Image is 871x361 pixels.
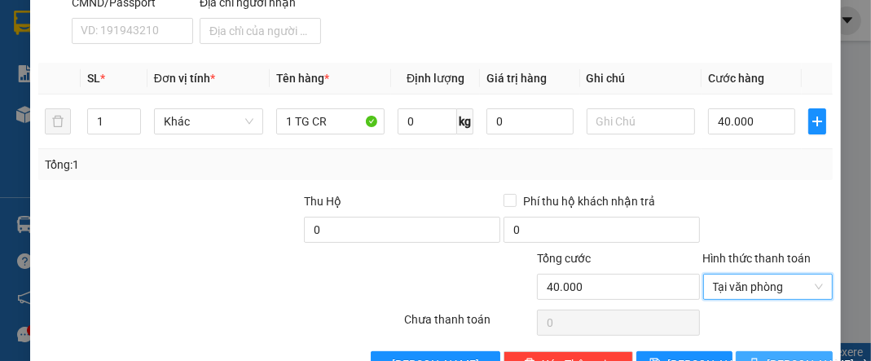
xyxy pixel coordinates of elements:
span: SL [87,72,100,85]
div: Chưa thanh toán [403,310,535,339]
button: plus [808,108,826,134]
th: Ghi chú [580,63,702,95]
input: 0 [486,108,573,134]
input: Ghi Chú [587,108,696,134]
span: Cước hàng [708,72,764,85]
span: Đơn vị tính [154,72,215,85]
span: Thu Hộ [304,195,341,208]
span: Giá trị hàng [486,72,547,85]
div: Tổng: 1 [45,156,337,174]
span: Khác [164,109,253,134]
label: Hình thức thanh toán [703,252,812,265]
span: Định lượng [407,72,464,85]
button: delete [45,108,71,134]
input: VD: Bàn, Ghế [276,108,385,134]
span: kg [457,108,473,134]
span: Tổng cước [537,252,591,265]
span: Phí thu hộ khách nhận trả [517,192,662,210]
span: plus [809,115,825,128]
span: Tại văn phòng [713,275,823,299]
span: Tên hàng [276,72,329,85]
input: Địa chỉ của người nhận [200,18,321,44]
